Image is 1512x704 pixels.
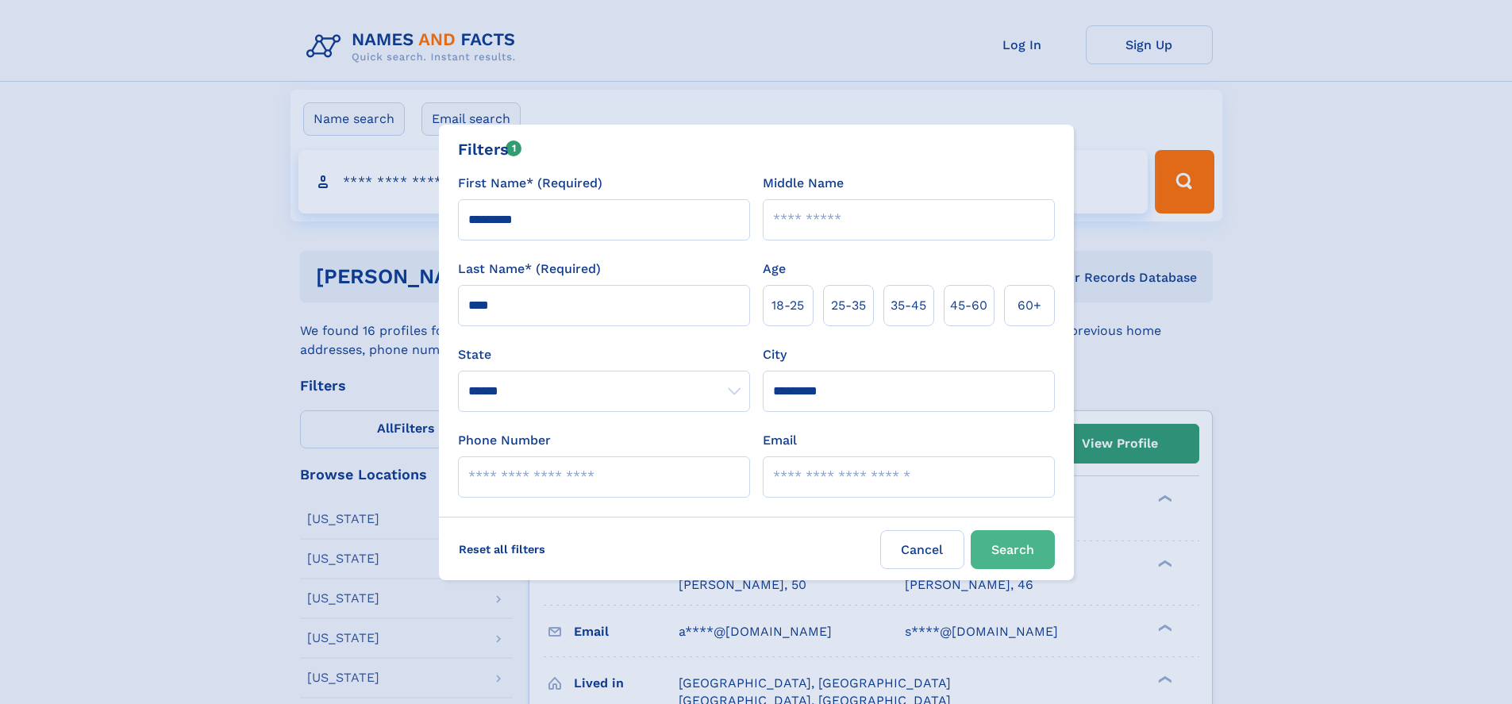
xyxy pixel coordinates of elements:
[971,530,1055,569] button: Search
[763,174,844,193] label: Middle Name
[891,296,926,315] span: 35‑45
[831,296,866,315] span: 25‑35
[458,431,551,450] label: Phone Number
[458,260,601,279] label: Last Name* (Required)
[458,174,602,193] label: First Name* (Required)
[448,530,556,568] label: Reset all filters
[880,530,964,569] label: Cancel
[763,345,787,364] label: City
[458,137,522,161] div: Filters
[950,296,987,315] span: 45‑60
[771,296,804,315] span: 18‑25
[458,345,750,364] label: State
[1018,296,1041,315] span: 60+
[763,431,797,450] label: Email
[763,260,786,279] label: Age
